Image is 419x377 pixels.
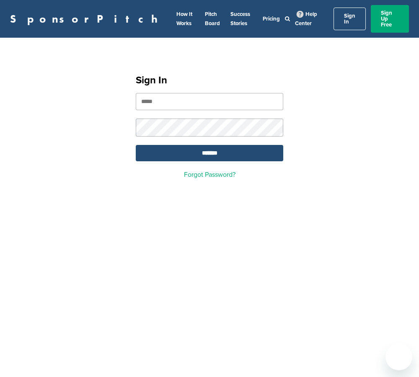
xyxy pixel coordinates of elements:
a: Pitch Board [205,11,220,27]
a: SponsorPitch [10,13,163,24]
a: Success Stories [230,11,250,27]
a: How It Works [176,11,192,27]
a: Sign In [334,8,366,30]
a: Forgot Password? [184,170,235,179]
h1: Sign In [136,73,283,88]
a: Sign Up Free [371,5,409,33]
a: Pricing [263,15,280,22]
iframe: Button to launch messaging window [385,343,412,370]
a: Help Center [295,9,317,28]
